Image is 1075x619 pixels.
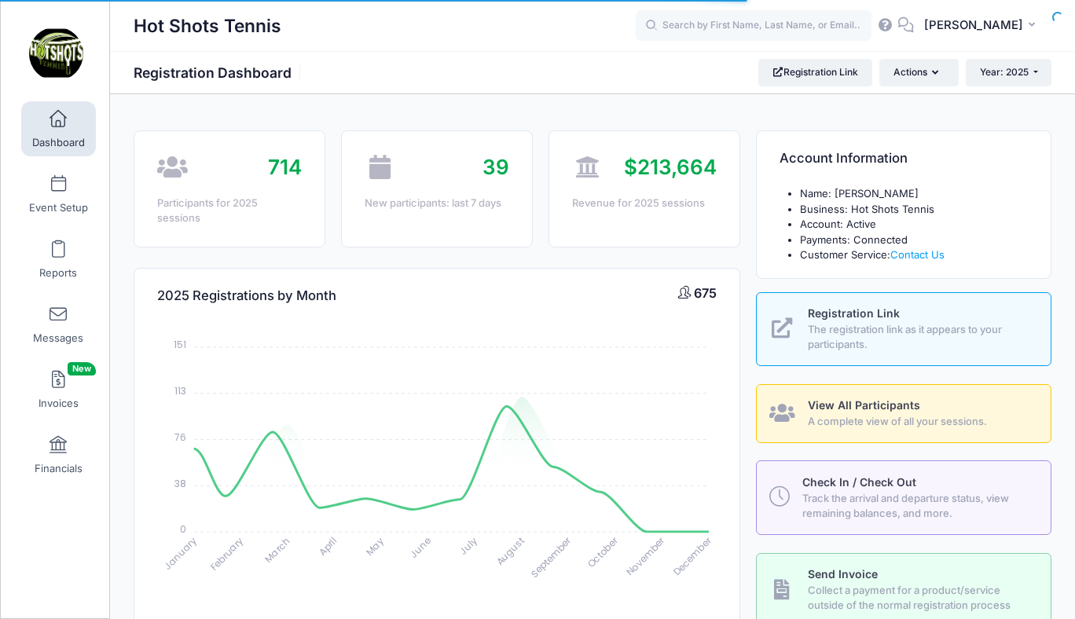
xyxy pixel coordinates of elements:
span: Event Setup [29,201,88,214]
div: Participants for 2025 sessions [157,196,302,226]
span: Messages [33,331,83,345]
span: 714 [268,155,302,179]
span: The registration link as it appears to your participants. [808,322,1033,353]
span: New [68,362,96,375]
tspan: March [262,534,293,566]
tspan: January [161,534,200,573]
span: Financials [35,462,83,475]
tspan: 0 [180,522,186,536]
tspan: December [670,533,715,578]
span: Dashboard [32,136,85,149]
tspan: 151 [174,338,186,351]
input: Search by First Name, Last Name, or Email... [636,10,871,42]
tspan: 113 [174,384,186,397]
div: Revenue for 2025 sessions [572,196,717,211]
li: Customer Service: [800,247,1028,263]
span: Reports [39,266,77,280]
span: Check In / Check Out [802,475,916,489]
span: Invoices [39,397,79,410]
span: 39 [482,155,509,179]
li: Payments: Connected [800,233,1028,248]
tspan: October [585,533,622,570]
a: InvoicesNew [21,362,96,417]
li: Name: [PERSON_NAME] [800,186,1028,202]
img: Hot Shots Tennis [27,24,86,83]
a: Registration Link The registration link as it appears to your participants. [756,292,1051,366]
a: Hot Shots Tennis [1,16,111,91]
tspan: August [493,534,527,568]
a: Contact Us [890,248,945,261]
span: $213,664 [624,155,717,179]
span: Year: 2025 [980,66,1029,78]
tspan: November [624,533,669,578]
tspan: June [407,534,433,560]
h1: Registration Dashboard [134,64,305,81]
a: Dashboard [21,101,96,156]
a: Check In / Check Out Track the arrival and departure status, view remaining balances, and more. [756,460,1051,534]
a: Registration Link [758,59,872,86]
span: 675 [694,285,717,301]
a: View All Participants A complete view of all your sessions. [756,384,1051,443]
li: Account: Active [800,217,1028,233]
tspan: April [316,534,339,558]
h4: Account Information [780,137,908,181]
button: Actions [879,59,958,86]
span: Collect a payment for a product/service outside of the normal registration process [808,583,1033,614]
h1: Hot Shots Tennis [134,8,281,44]
tspan: July [457,534,480,558]
tspan: September [528,533,574,580]
button: [PERSON_NAME] [914,8,1051,44]
a: Reports [21,232,96,287]
span: Send Invoice [808,567,878,581]
span: View All Participants [808,398,920,412]
tspan: May [363,534,387,558]
tspan: 38 [174,476,186,489]
div: New participants: last 7 days [365,196,509,211]
span: A complete view of all your sessions. [808,414,1033,430]
span: [PERSON_NAME] [924,16,1023,34]
h4: 2025 Registrations by Month [157,273,336,318]
a: Financials [21,427,96,482]
span: Registration Link [808,306,900,320]
tspan: February [207,534,246,573]
button: Year: 2025 [966,59,1051,86]
tspan: 76 [174,430,186,443]
a: Messages [21,297,96,352]
a: Event Setup [21,167,96,222]
li: Business: Hot Shots Tennis [800,202,1028,218]
span: Track the arrival and departure status, view remaining balances, and more. [802,491,1033,522]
